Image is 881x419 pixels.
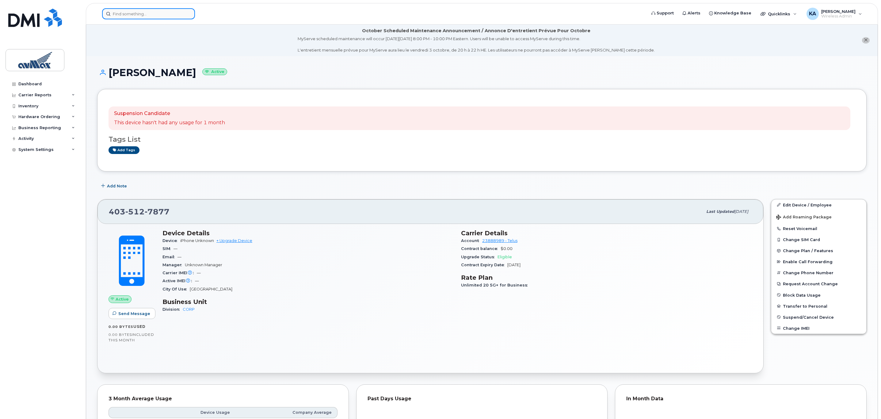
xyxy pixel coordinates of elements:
span: 512 [125,207,145,216]
span: Contract Expiry Date [461,263,507,267]
a: 23888989 - Telus [482,238,517,243]
div: In Month Data [626,396,855,402]
th: Company Average [235,407,338,418]
button: Block Data Usage [771,290,866,301]
h3: Business Unit [162,298,454,306]
span: Suspend/Cancel Device [783,315,834,319]
button: Change SIM Card [771,234,866,245]
span: Upgrade Status [461,255,498,259]
span: Unlimited 20 5G+ for Business [461,283,531,287]
span: Division [162,307,183,312]
button: Change IMEI [771,323,866,334]
span: Last updated [706,209,734,214]
span: Send Message [118,311,150,317]
span: Add Roaming Package [776,215,832,221]
span: SIM [162,246,174,251]
div: 3 Month Average Usage [109,396,338,402]
button: Suspend/Cancel Device [771,312,866,323]
div: MyServe scheduled maintenance will occur [DATE][DATE] 8:00 PM - 10:00 PM Eastern. Users will be u... [298,36,655,53]
a: Add tags [109,146,139,154]
button: Add Roaming Package [771,210,866,223]
span: Carrier IMEI [162,271,197,275]
h3: Carrier Details [461,229,752,237]
th: Device Usage [154,407,235,418]
span: Email [162,255,177,259]
span: Unknown Manager [185,263,222,267]
a: Edit Device / Employee [771,199,866,210]
span: Enable Call Forwarding [783,259,833,264]
p: This device hasn't had any usage for 1 month [114,119,225,126]
div: October Scheduled Maintenance Announcement / Annonce D'entretient Prévue Pour Octobre [362,28,590,34]
button: Change Phone Number [771,267,866,278]
span: 403 [109,207,170,216]
span: [DATE] [734,209,748,214]
span: 0.00 Bytes [109,325,133,329]
span: — [174,246,177,251]
small: Active [202,68,227,75]
span: Active IMEI [162,279,195,283]
a: CORP [183,307,195,312]
span: iPhone Unknown [180,238,214,243]
span: Change Plan / Features [783,248,833,253]
span: Add Note [107,183,127,189]
span: used [133,324,146,329]
a: + Upgrade Device [216,238,252,243]
span: — [177,255,181,259]
span: $0.00 [501,246,513,251]
button: Reset Voicemail [771,223,866,234]
span: Account [461,238,482,243]
h3: Tags List [109,136,855,143]
button: Change Plan / Features [771,245,866,256]
p: Suspension Candidate [114,110,225,117]
span: Manager [162,263,185,267]
span: Device [162,238,180,243]
button: Send Message [109,308,155,319]
button: close notification [862,37,870,44]
span: Contract balance [461,246,501,251]
span: Eligible [498,255,512,259]
span: — [197,271,201,275]
span: [GEOGRAPHIC_DATA] [190,287,232,291]
span: City Of Use [162,287,190,291]
span: 7877 [145,207,170,216]
h3: Device Details [162,229,454,237]
button: Request Account Change [771,278,866,289]
button: Add Note [97,181,132,192]
span: [DATE] [507,263,521,267]
div: Past Days Usage [368,396,597,402]
h3: Rate Plan [461,274,752,281]
button: Enable Call Forwarding [771,256,866,267]
span: Active [116,296,129,302]
span: included this month [109,332,154,342]
span: — [195,279,199,283]
span: 0.00 Bytes [109,333,132,337]
button: Transfer to Personal [771,301,866,312]
h1: [PERSON_NAME] [97,67,867,78]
